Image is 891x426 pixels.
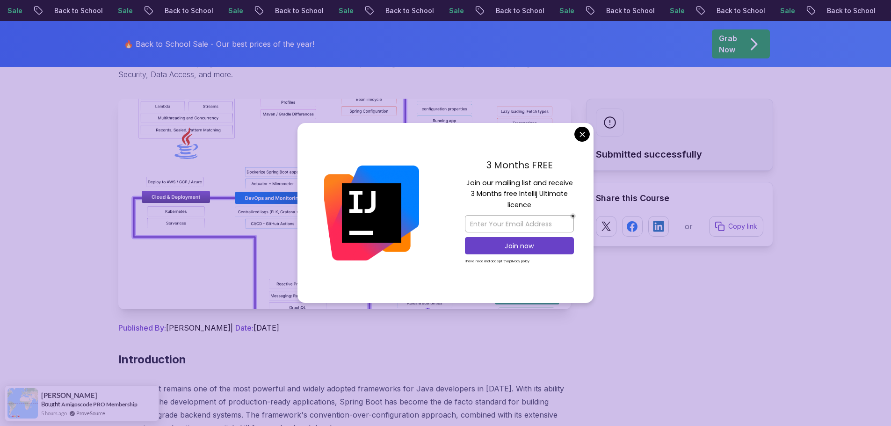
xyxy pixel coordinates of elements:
p: 🔥 Back to School Sale - Our best prices of the year! [124,38,314,50]
p: Grab Now [719,33,737,55]
h2: Introduction [118,352,571,367]
p: Back to School [709,6,773,15]
p: Back to School [47,6,110,15]
p: Learn how to master Spring Boot in [DATE] with this complete roadmap covering Java fundamentals, ... [118,58,537,80]
p: Sale [110,6,140,15]
span: Bought [41,400,60,408]
span: 5 hours ago [41,409,67,417]
p: Sale [331,6,361,15]
p: Sale [442,6,471,15]
p: Back to School [378,6,442,15]
p: Copy link [728,222,757,231]
p: Sale [773,6,803,15]
span: Published By: [118,323,166,332]
p: Back to School [819,6,883,15]
img: Spring Boot Roadmap 2025: The Complete Guide for Backend Developers thumbnail [118,99,571,309]
h2: Submitted successfully [596,148,763,161]
p: Back to School [268,6,331,15]
img: provesource social proof notification image [7,388,38,419]
p: or [685,221,693,232]
p: Back to School [157,6,221,15]
p: Sale [221,6,251,15]
p: [PERSON_NAME] | [DATE] [118,322,571,333]
p: Sale [552,6,582,15]
p: Sale [662,6,692,15]
span: Date: [235,323,254,332]
p: Back to School [488,6,552,15]
button: Copy link [709,216,763,237]
a: Amigoscode PRO Membership [61,401,138,408]
p: Back to School [599,6,662,15]
a: ProveSource [76,409,105,417]
span: [PERSON_NAME] [41,391,97,399]
h2: Share this Course [596,192,763,205]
